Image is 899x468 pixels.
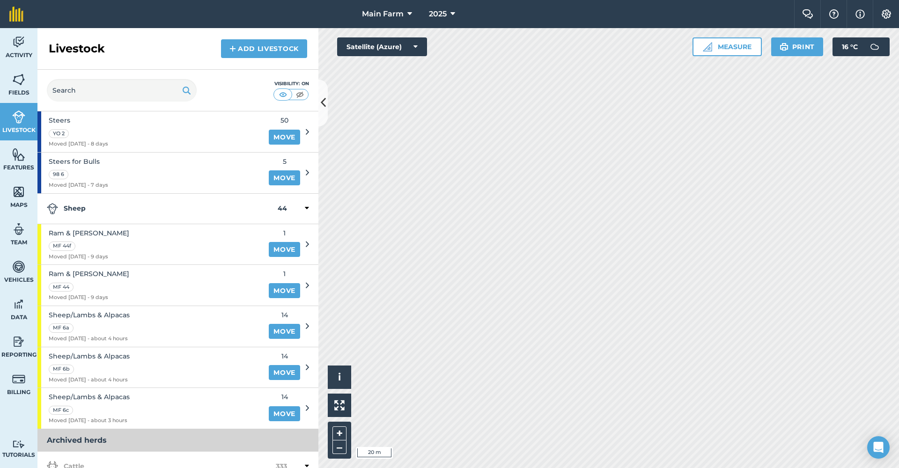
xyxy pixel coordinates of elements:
button: 16 °C [833,37,890,56]
a: Ram & [PERSON_NAME]MF 44Moved [DATE] - 9 days [37,265,263,306]
img: svg+xml;base64,PHN2ZyB4bWxucz0iaHR0cDovL3d3dy53My5vcmcvMjAwMC9zdmciIHdpZHRoPSIxOSIgaGVpZ2h0PSIyNC... [182,85,191,96]
span: Moved [DATE] - 7 days [49,181,108,190]
a: Ram & [PERSON_NAME]MF 44fMoved [DATE] - 9 days [37,224,263,265]
img: Ruler icon [703,42,712,51]
span: Sheep/Lambs & Alpacas [49,392,130,402]
img: svg+xml;base64,PD94bWwgdmVyc2lvbj0iMS4wIiBlbmNvZGluZz0idXRmLTgiPz4KPCEtLSBHZW5lcmF0b3I6IEFkb2JlIE... [12,260,25,274]
span: 14 [269,392,300,402]
a: Move [269,130,300,145]
button: Print [771,37,824,56]
img: svg+xml;base64,PHN2ZyB4bWxucz0iaHR0cDovL3d3dy53My5vcmcvMjAwMC9zdmciIHdpZHRoPSI1MCIgaGVpZ2h0PSI0MC... [277,90,289,99]
img: svg+xml;base64,PD94bWwgdmVyc2lvbj0iMS4wIiBlbmNvZGluZz0idXRmLTgiPz4KPCEtLSBHZW5lcmF0b3I6IEFkb2JlIE... [865,37,884,56]
img: Four arrows, one pointing top left, one top right, one bottom right and the last bottom left [334,400,345,410]
span: 1 [269,269,300,279]
a: Add Livestock [221,39,307,58]
div: MF 44f [49,241,75,251]
span: Moved [DATE] - 9 days [49,253,129,261]
img: svg+xml;base64,PD94bWwgdmVyc2lvbj0iMS4wIiBlbmNvZGluZz0idXRmLTgiPz4KPCEtLSBHZW5lcmF0b3I6IEFkb2JlIE... [12,440,25,449]
div: MF 6a [49,323,74,333]
img: Two speech bubbles overlapping with the left bubble in the forefront [802,9,813,19]
div: MF 44 [49,283,74,292]
a: Move [269,365,300,380]
img: fieldmargin Logo [9,7,23,22]
span: i [338,371,341,383]
input: Search [47,79,197,102]
a: SteersYO 2Moved [DATE] - 8 days [37,111,263,152]
span: 50 [269,115,300,125]
strong: Sheep [47,203,278,214]
a: Move [269,242,300,257]
button: – [332,440,346,454]
a: Sheep/Lambs & AlpacasMF 6bMoved [DATE] - about 4 hours [37,347,263,388]
span: 1 [269,228,300,238]
img: svg+xml;base64,PHN2ZyB4bWxucz0iaHR0cDovL3d3dy53My5vcmcvMjAwMC9zdmciIHdpZHRoPSI1NiIgaGVpZ2h0PSI2MC... [12,73,25,87]
span: Sheep/Lambs & Alpacas [49,310,130,320]
img: svg+xml;base64,PHN2ZyB4bWxucz0iaHR0cDovL3d3dy53My5vcmcvMjAwMC9zdmciIHdpZHRoPSI1MCIgaGVpZ2h0PSI0MC... [294,90,306,99]
span: 16 ° C [842,37,858,56]
span: Ram & [PERSON_NAME] [49,228,129,238]
div: Visibility: On [273,80,309,88]
img: svg+xml;base64,PHN2ZyB4bWxucz0iaHR0cDovL3d3dy53My5vcmcvMjAwMC9zdmciIHdpZHRoPSI1NiIgaGVpZ2h0PSI2MC... [12,185,25,199]
img: svg+xml;base64,PD94bWwgdmVyc2lvbj0iMS4wIiBlbmNvZGluZz0idXRmLTgiPz4KPCEtLSBHZW5lcmF0b3I6IEFkb2JlIE... [12,372,25,386]
span: Moved [DATE] - about 4 hours [49,335,130,343]
a: Steers for Bulls98 6Moved [DATE] - 7 days [37,153,263,193]
span: Moved [DATE] - 9 days [49,293,129,302]
span: 2025 [429,8,447,20]
span: Main Farm [362,8,404,20]
h2: Livestock [49,41,105,56]
span: Steers [49,115,108,125]
span: Moved [DATE] - about 4 hours [49,376,130,384]
a: Move [269,283,300,298]
strong: 44 [278,203,287,214]
a: Move [269,324,300,339]
button: Satellite (Azure) [337,37,427,56]
span: Ram & [PERSON_NAME] [49,269,129,279]
img: svg+xml;base64,PHN2ZyB4bWxucz0iaHR0cDovL3d3dy53My5vcmcvMjAwMC9zdmciIHdpZHRoPSI1NiIgaGVpZ2h0PSI2MC... [12,147,25,161]
button: i [328,366,351,389]
span: Moved [DATE] - about 3 hours [49,417,130,425]
img: A cog icon [881,9,892,19]
span: 14 [269,351,300,361]
div: MF 6c [49,406,73,415]
span: Sheep/Lambs & Alpacas [49,351,130,361]
div: YO 2 [49,129,69,139]
a: Sheep/Lambs & AlpacasMF 6cMoved [DATE] - about 3 hours [37,388,263,429]
a: Move [269,170,300,185]
img: A question mark icon [828,9,840,19]
button: + [332,426,346,440]
img: svg+xml;base64,PD94bWwgdmVyc2lvbj0iMS4wIiBlbmNvZGluZz0idXRmLTgiPz4KPCEtLSBHZW5lcmF0b3I6IEFkb2JlIE... [12,222,25,236]
img: svg+xml;base64,PHN2ZyB4bWxucz0iaHR0cDovL3d3dy53My5vcmcvMjAwMC9zdmciIHdpZHRoPSIxOSIgaGVpZ2h0PSIyNC... [780,41,788,52]
span: Moved [DATE] - 8 days [49,140,108,148]
img: svg+xml;base64,PD94bWwgdmVyc2lvbj0iMS4wIiBlbmNvZGluZz0idXRmLTgiPz4KPCEtLSBHZW5lcmF0b3I6IEFkb2JlIE... [12,335,25,349]
span: 5 [269,156,300,167]
button: Measure [693,37,762,56]
img: svg+xml;base64,PD94bWwgdmVyc2lvbj0iMS4wIiBlbmNvZGluZz0idXRmLTgiPz4KPCEtLSBHZW5lcmF0b3I6IEFkb2JlIE... [12,297,25,311]
h3: Archived herds [37,429,318,452]
span: 14 [269,310,300,320]
a: Sheep/Lambs & AlpacasMF 6aMoved [DATE] - about 4 hours [37,306,263,347]
img: svg+xml;base64,PD94bWwgdmVyc2lvbj0iMS4wIiBlbmNvZGluZz0idXRmLTgiPz4KPCEtLSBHZW5lcmF0b3I6IEFkb2JlIE... [47,203,58,214]
div: MF 6b [49,365,74,374]
a: Move [269,406,300,421]
span: Steers for Bulls [49,156,108,167]
img: svg+xml;base64,PHN2ZyB4bWxucz0iaHR0cDovL3d3dy53My5vcmcvMjAwMC9zdmciIHdpZHRoPSIxNyIgaGVpZ2h0PSIxNy... [855,8,865,20]
img: svg+xml;base64,PD94bWwgdmVyc2lvbj0iMS4wIiBlbmNvZGluZz0idXRmLTgiPz4KPCEtLSBHZW5lcmF0b3I6IEFkb2JlIE... [12,110,25,124]
img: svg+xml;base64,PD94bWwgdmVyc2lvbj0iMS4wIiBlbmNvZGluZz0idXRmLTgiPz4KPCEtLSBHZW5lcmF0b3I6IEFkb2JlIE... [12,35,25,49]
div: Open Intercom Messenger [867,436,890,459]
img: svg+xml;base64,PHN2ZyB4bWxucz0iaHR0cDovL3d3dy53My5vcmcvMjAwMC9zdmciIHdpZHRoPSIxNCIgaGVpZ2h0PSIyNC... [229,43,236,54]
div: 98 6 [49,170,68,179]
